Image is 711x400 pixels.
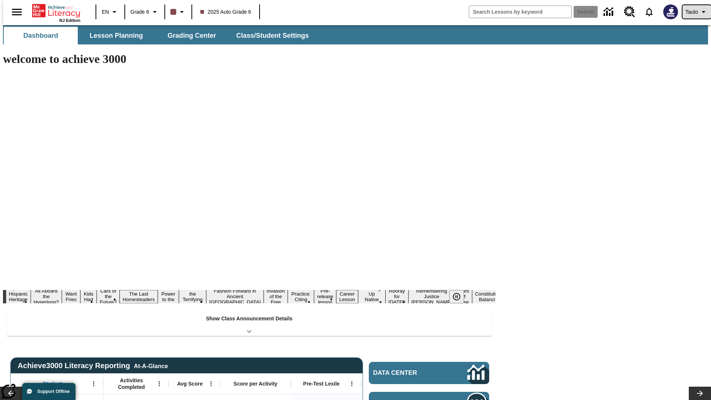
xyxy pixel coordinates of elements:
[449,290,464,303] button: Pause
[107,377,156,390] span: Activities Completed
[88,378,99,389] button: Open Menu
[358,284,385,309] button: Slide 14 Cooking Up Native Traditions
[682,5,711,19] button: Profile/Settings
[127,5,162,19] button: Grade: Grade 6, Select a grade
[99,5,122,19] button: Language: EN, Select a language
[179,284,206,309] button: Slide 8 Attack of the Terrifying Tomatoes
[685,8,698,16] span: Tauto
[385,287,408,306] button: Slide 15 Hooray for Constitution Day!
[236,31,309,40] span: Class/Student Settings
[6,1,28,23] button: Open side menu
[200,8,251,16] span: 2025 Auto Grade 6
[90,31,143,40] span: Lesson Planning
[234,380,278,387] span: Score per Activity
[314,287,336,306] button: Slide 12 Pre-release lesson
[155,27,229,44] button: Grading Center
[43,380,62,387] span: Student
[31,287,62,306] button: Slide 2 All Aboard the Hyperloop?
[167,31,216,40] span: Grading Center
[620,2,640,22] a: Resource Center, Will open in new tab
[288,284,314,309] button: Slide 11 Mixed Practice: Citing Evidence
[80,279,97,314] button: Slide 4 Dirty Jobs Kids Had To Do
[689,387,711,400] button: Lesson carousel, Next
[3,52,495,66] h1: welcome to achieve 3000
[32,3,80,18] a: Home
[408,287,455,306] button: Slide 16 Remembering Justice O'Connor
[640,2,659,21] a: Notifications
[6,284,31,309] button: Slide 1 ¡Viva Hispanic Heritage Month!
[206,315,293,323] p: Show Class Announcement Details
[23,31,58,40] span: Dashboard
[32,3,80,23] div: Home
[472,284,508,309] button: Slide 18 The Constitution's Balancing Act
[3,27,316,44] div: SubNavbar
[659,2,682,21] button: Select a new avatar
[369,362,489,384] a: Data Center
[469,6,571,18] input: search field
[230,27,315,44] button: Class/Student Settings
[79,27,153,44] button: Lesson Planning
[264,281,288,311] button: Slide 10 The Invasion of the Free CD
[22,383,76,400] button: Support Offline
[37,389,70,394] span: Support Offline
[97,287,120,306] button: Slide 5 Cars of the Future?
[158,284,179,309] button: Slide 7 Solar Power to the People
[102,8,109,16] span: EN
[59,18,80,23] span: NJ Edition
[449,290,471,303] div: Pause
[18,361,168,370] span: Achieve3000 Literacy Reporting
[3,25,708,44] div: SubNavbar
[346,378,357,389] button: Open Menu
[134,361,168,370] div: At-A-Glance
[336,290,358,303] button: Slide 13 Career Lesson
[303,380,340,387] span: Pre-Test Lexile
[4,27,78,44] button: Dashboard
[206,378,217,389] button: Open Menu
[120,290,158,303] button: Slide 6 The Last Homesteaders
[7,310,492,336] div: Show Class Announcement Details
[206,287,264,306] button: Slide 9 Fashion Forward in Ancient Rome
[62,279,80,314] button: Slide 3 Do You Want Fries With That?
[177,380,203,387] span: Avg Score
[599,2,620,22] a: Data Center
[167,5,189,19] button: Class color is dark brown. Change class color
[154,378,165,389] button: Open Menu
[373,369,443,377] span: Data Center
[130,8,149,16] span: Grade 6
[663,4,678,19] img: Avatar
